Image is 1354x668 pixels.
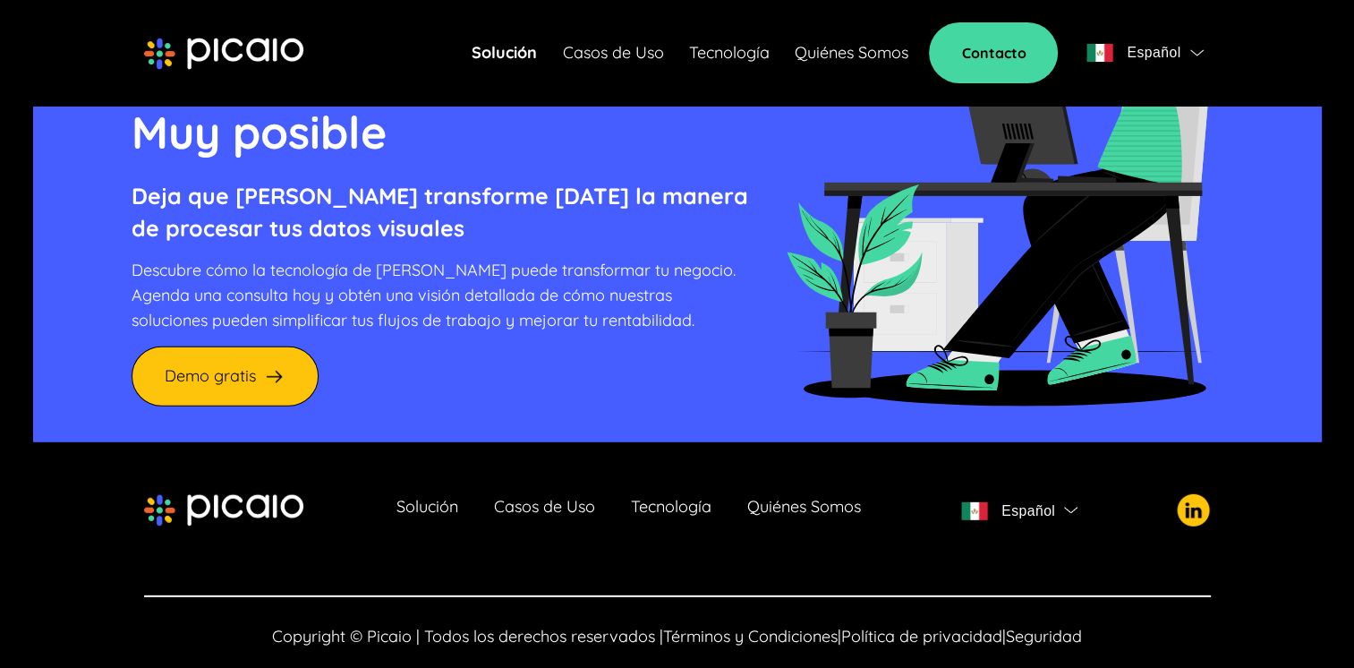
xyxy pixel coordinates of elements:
a: Casos de Uso [562,40,663,65]
button: flagEspañolflag [1079,35,1210,71]
a: Casos de Uso [494,498,595,523]
a: Solución [472,40,537,65]
a: Términos y Condiciones [663,626,838,647]
a: Demo gratis [132,347,319,407]
img: flag [1086,44,1113,62]
img: flag [1190,49,1204,56]
a: Quiénes Somos [794,40,907,65]
span: Español [1001,499,1055,524]
span: Copyright © Picaio | Todos los derechos reservados | [272,626,663,647]
img: picaio-logo [144,494,303,527]
span: | [838,626,841,647]
p: Descubre cómo la tecnología de [PERSON_NAME] puede transformar tu negocio. Agenda una consulta ho... [132,258,748,333]
a: Seguridad [1006,626,1082,647]
img: arrow-right [263,365,285,388]
button: flagEspañolflag [954,493,1085,529]
a: Quiénes Somos [747,498,861,523]
img: flag [1064,507,1077,514]
img: picaio-socal-logo [1177,494,1210,527]
a: Política de privacidad [841,626,1002,647]
span: Español [1127,40,1180,65]
a: Tecnología [631,498,711,523]
p: Deja que [PERSON_NAME] transforme [DATE] la manera de procesar tus datos visuales [132,180,748,244]
a: Tecnología [688,40,769,65]
img: flag [961,502,988,520]
a: Solución [396,498,458,523]
span: | [1002,626,1006,647]
a: Contacto [929,22,1058,83]
span: Muy posible [132,104,387,160]
img: picaio-logo [144,38,303,70]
